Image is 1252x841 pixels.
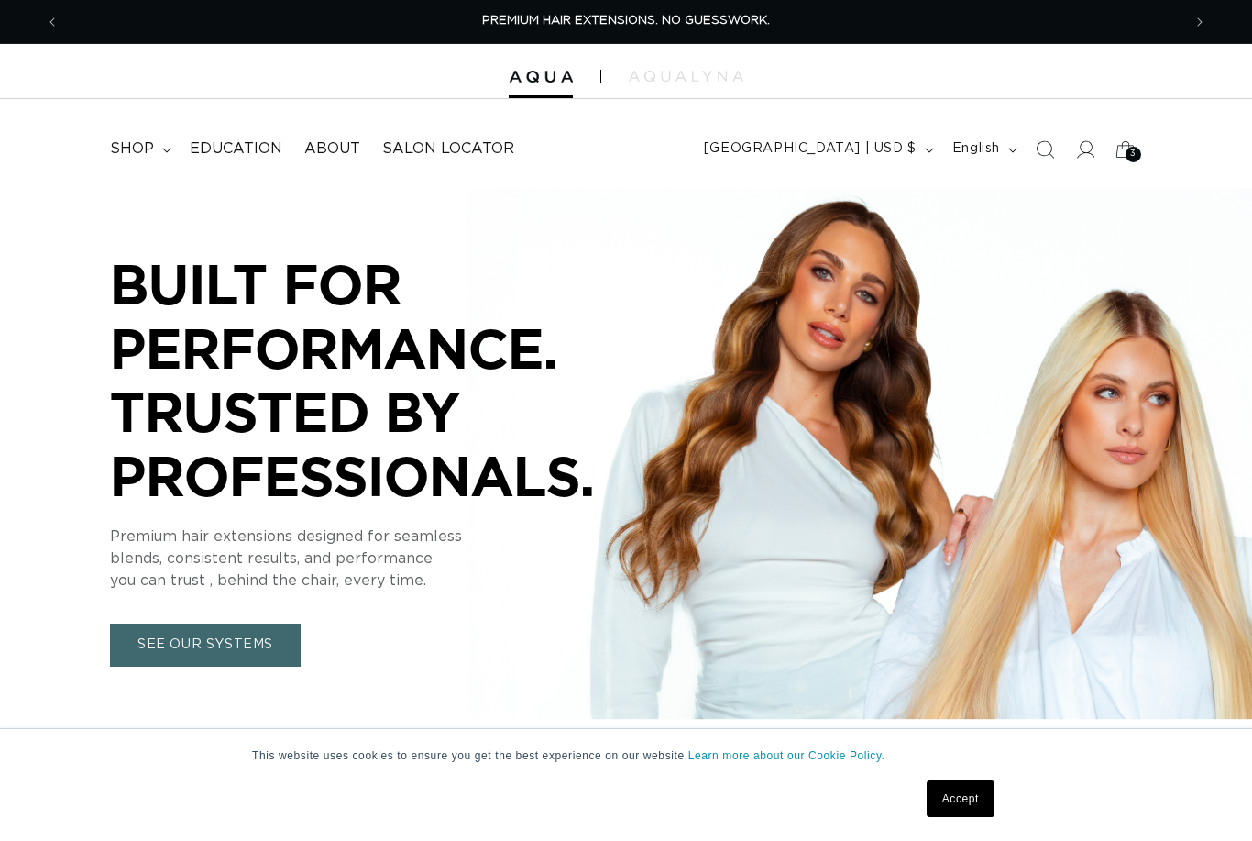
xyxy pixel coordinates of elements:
[704,139,917,159] span: [GEOGRAPHIC_DATA] | USD $
[110,526,660,548] p: Premium hair extensions designed for seamless
[252,747,1000,764] p: This website uses cookies to ensure you get the best experience on our website.
[110,139,154,159] span: shop
[110,570,660,592] p: you can trust , behind the chair, every time.
[371,128,525,170] a: Salon Locator
[629,71,743,82] img: aqualyna.com
[482,15,770,27] span: PREMIUM HAIR EXTENSIONS. NO GUESSWORK.
[382,139,514,159] span: Salon Locator
[99,128,179,170] summary: shop
[509,71,573,83] img: Aqua Hair Extensions
[110,548,660,570] p: blends, consistent results, and performance
[688,749,885,762] a: Learn more about our Cookie Policy.
[179,128,293,170] a: Education
[32,5,72,39] button: Previous announcement
[293,128,371,170] a: About
[1130,147,1137,162] span: 3
[941,132,1025,167] button: English
[110,624,301,667] a: SEE OUR SYSTEMS
[693,132,941,167] button: [GEOGRAPHIC_DATA] | USD $
[927,780,994,817] a: Accept
[110,252,660,507] p: BUILT FOR PERFORMANCE. TRUSTED BY PROFESSIONALS.
[304,139,360,159] span: About
[1025,129,1065,170] summary: Search
[952,139,1000,159] span: English
[1180,5,1220,39] button: Next announcement
[190,139,282,159] span: Education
